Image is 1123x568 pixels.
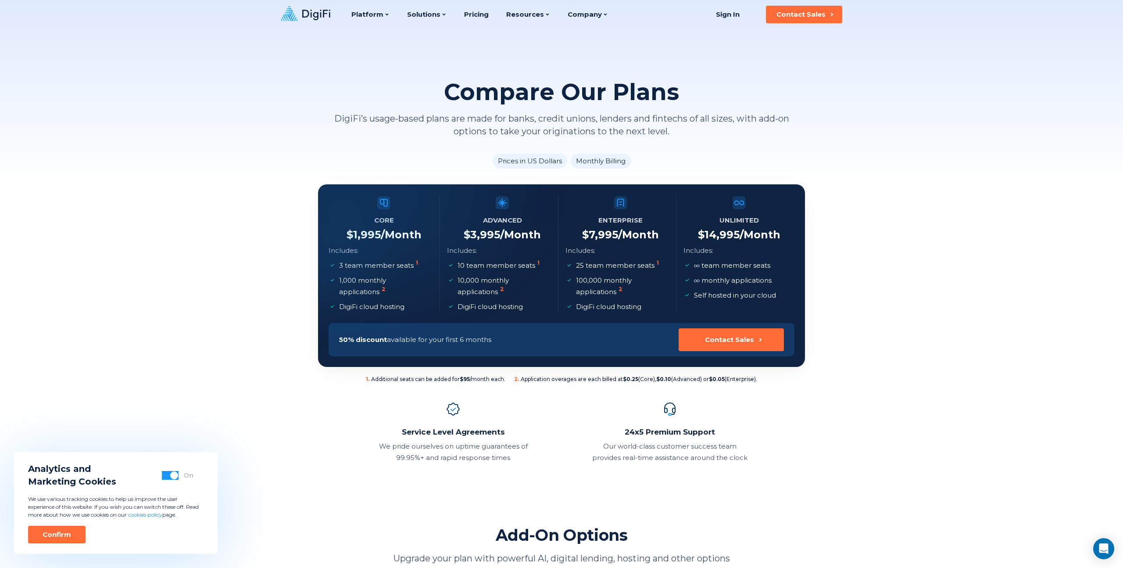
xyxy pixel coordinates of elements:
p: Includes: [683,245,713,256]
p: 100,000 monthly applications [576,275,668,298]
p: 1,000 monthly applications [339,275,431,298]
span: Analytics and [28,463,116,475]
sup: 2 [382,286,386,292]
p: available for your first 6 months [339,334,491,345]
h4: $ 7,995 [582,228,659,241]
p: DigiFi cloud hosting [576,301,641,313]
span: /Month [618,228,659,241]
p: 10,000 monthly applications [458,275,549,298]
sup: 2 . [514,376,519,382]
p: team member seats [694,260,770,271]
span: 50% discount [339,335,387,344]
button: Contact Sales [679,328,784,351]
span: Application overages are each billed at (Core), (Advanced) or (Enterprise). [514,376,757,383]
span: Additional seats can be added for /month each. [366,376,505,383]
p: DigiFi cloud hosting [339,301,404,313]
sup: 1 [537,259,540,266]
h5: Advanced [483,214,522,226]
p: 25 team member seats [576,260,661,271]
p: Includes: [565,245,595,256]
p: DigiFi cloud hosting [458,301,523,313]
li: Prices in US Dollars [493,154,567,169]
div: Contact Sales [705,335,754,344]
p: monthly applications [694,275,772,286]
p: DigiFi’s usage-based plans are made for banks, credit unions, lenders and fintechs of all sizes, ... [318,112,805,138]
b: $0.10 [656,376,671,382]
h4: $ 3,995 [464,228,541,241]
b: $0.25 [623,376,638,382]
sup: 1 [657,259,659,266]
p: Our world-class customer success team provides real-time assistance around the clock [592,441,747,464]
h2: Add-On Options [318,525,805,545]
li: Monthly Billing [571,154,631,169]
span: /Month [500,228,541,241]
sup: 1 . [366,376,369,382]
h5: Enterprise [598,214,643,226]
a: cookies policy [128,511,162,518]
button: Confirm [28,526,86,543]
div: Contact Sales [776,10,826,19]
p: We pride ourselves on uptime guarantees of 99.95%+ and rapid response times [376,441,531,464]
a: Sign In [705,6,750,23]
button: Contact Sales [766,6,842,23]
h2: Compare Our Plans [444,79,679,105]
h2: Service Level Agreements [376,427,531,437]
div: Open Intercom Messenger [1093,538,1114,559]
p: Self hosted in your cloud [694,290,776,301]
h5: Unlimited [719,214,759,226]
sup: 2 [500,286,504,292]
b: $95 [460,376,470,382]
sup: 1 [416,259,418,266]
p: We use various tracking cookies to help us improve the user experience of this website. If you wi... [28,495,204,519]
span: Marketing Cookies [28,475,116,488]
h4: $ 14,995 [698,228,780,241]
h2: 24x5 Premium Support [592,427,747,437]
p: 10 team member seats [458,260,541,271]
b: $0.05 [709,376,725,382]
p: Upgrade your plan with powerful AI, digital lending, hosting and other options [318,552,805,565]
span: /Month [740,228,780,241]
div: Confirm [43,530,71,539]
sup: 2 [619,286,622,292]
div: On [184,471,193,480]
